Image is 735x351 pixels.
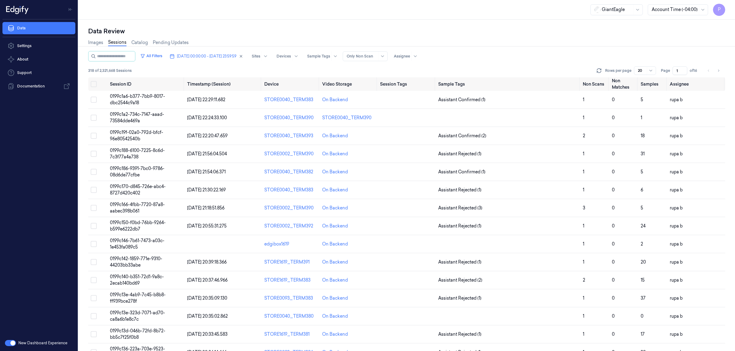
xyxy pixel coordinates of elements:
[438,277,482,283] span: Assistant Rejected (2)
[264,205,317,211] div: STORE0002_TERM390
[670,295,683,301] span: rupa b
[612,313,615,319] span: 0
[612,295,615,301] span: 0
[641,223,646,229] span: 24
[110,274,164,286] span: 0199c140-b351-72d1-9a8c-2ecab140bd69
[583,187,584,193] span: 1
[91,241,97,247] button: Select row
[187,277,228,283] span: [DATE] 20:37:46.966
[322,331,348,338] div: On Backend
[612,241,615,247] span: 0
[91,295,97,301] button: Select row
[580,77,609,91] th: Non Scans
[583,151,584,157] span: 1
[187,151,227,157] span: [DATE] 21:56:04.504
[670,169,683,175] span: rupa b
[91,277,97,283] button: Select row
[322,277,348,283] div: On Backend
[138,51,165,61] button: All Filters
[66,5,75,14] button: Toggle Navigation
[131,39,148,46] a: Catalog
[704,66,723,75] nav: pagination
[438,133,486,139] span: Assistant Confirmed (2)
[438,295,481,301] span: Assistant Rejected (1)
[641,205,643,211] span: 5
[322,97,348,103] div: On Backend
[612,187,615,193] span: 0
[641,133,645,139] span: 18
[264,169,317,175] div: STORE0040_TERM382
[583,115,584,120] span: 1
[187,205,224,211] span: [DATE] 21:18:51.856
[110,112,164,124] span: 0199c1a2-734c-7147-aaad-73584dde469a
[612,133,615,139] span: 0
[713,4,725,16] button: P
[264,331,317,338] div: STORE1619_TERM381
[670,223,683,229] span: rupa b
[108,39,126,46] a: Sessions
[670,313,683,319] span: rupa b
[714,66,723,75] button: Go to next page
[583,331,584,337] span: 1
[91,205,97,211] button: Select row
[2,22,75,34] a: Data
[438,187,481,193] span: Assistant Rejected (1)
[2,53,75,65] button: About
[110,184,166,196] span: 0199c170-d845-726e-abc4-8727d420c402
[187,259,227,265] span: [DATE] 20:39:18.366
[88,39,103,46] a: Images
[110,238,164,250] span: 0199c146-7b61-7473-a03c-1e453fa089c5
[641,277,645,283] span: 15
[110,328,165,340] span: 0199c13d-046b-72fd-8b72-bb5c7f25f0b8
[638,77,667,91] th: Samples
[185,77,262,91] th: Timestamp (Session)
[438,205,482,211] span: Assistant Rejected (3)
[187,331,228,337] span: [DATE] 20:33:45.583
[187,223,227,229] span: [DATE] 20:55:31.275
[583,205,585,211] span: 3
[670,331,683,337] span: rupa b
[605,68,631,73] p: Rows per page
[612,331,615,337] span: 0
[438,169,485,175] span: Assistant Confirmed (1)
[670,115,683,120] span: rupa b
[264,151,317,157] div: STORE0002_TERM390
[320,77,378,91] th: Video Storage
[187,295,227,301] span: [DATE] 20:35:09.130
[110,310,165,322] span: 0199c13e-323d-7071-ad70-ca8a6b1e8c7c
[641,169,643,175] span: 5
[583,259,584,265] span: 1
[670,205,683,211] span: rupa b
[264,259,317,265] div: STORE1619_TERM391
[187,97,225,102] span: [DATE] 22:29:11.682
[438,151,481,157] span: Assistant Rejected (1)
[378,77,435,91] th: Session Tags
[264,97,317,103] div: STORE0040_TERM383
[612,115,615,120] span: 0
[609,77,639,91] th: Non Matches
[91,169,97,175] button: Select row
[612,259,615,265] span: 0
[110,220,166,232] span: 0199c150-f0bd-76bb-9264-b599e6222db7
[322,259,348,265] div: On Backend
[612,205,615,211] span: 0
[264,187,317,193] div: STORE0040_TERM383
[322,295,348,301] div: On Backend
[670,259,683,265] span: rupa b
[110,166,164,178] span: 0199c186-9391-7bc0-9786-08d6de77cfbe
[322,187,348,193] div: On Backend
[322,151,348,157] div: On Backend
[264,133,317,139] div: STORE0040_TERM393
[167,51,246,61] button: [DATE] 00:00:00 - [DATE] 23:59:59
[670,277,683,283] span: rupa b
[187,169,226,175] span: [DATE] 21:54:06.371
[670,97,683,102] span: rupa b
[187,187,226,193] span: [DATE] 21:30:22.169
[107,77,185,91] th: Session ID
[91,223,97,229] button: Select row
[670,241,683,247] span: rupa b
[641,187,643,193] span: 6
[110,94,165,105] span: 0199c1a6-b377-7bb9-8017-dbc2544c9a18
[264,115,317,121] div: STORE0040_TERM390
[264,295,317,301] div: STORE0093_TERM383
